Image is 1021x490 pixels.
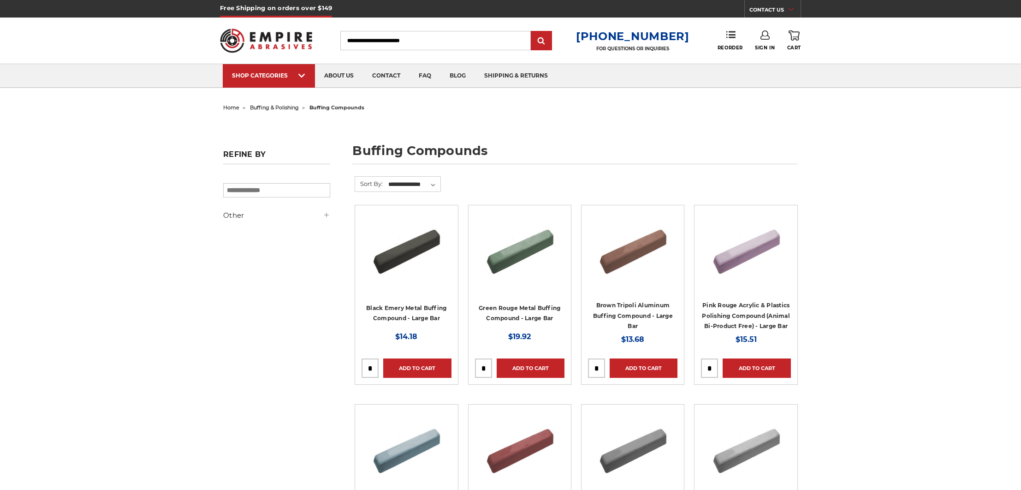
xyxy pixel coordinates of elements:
img: Green Rouge Aluminum Buffing Compound [483,212,557,286]
a: Black Emery Metal Buffing Compound - Large Bar [366,305,446,322]
a: Pink Plastic Polishing Compound [701,212,790,301]
a: about us [315,64,363,88]
a: Add to Cart [383,359,451,378]
a: Add to Cart [497,359,564,378]
img: Red Rouge Jewelers Buffing Compound [483,411,557,485]
span: $14.18 [395,332,417,341]
a: faq [410,64,440,88]
a: Cart [787,30,801,51]
h5: Refine by [223,150,330,164]
span: Sign In [755,45,775,51]
input: Submit [532,32,551,50]
img: Black Stainless Steel Buffing Compound [369,212,443,286]
img: Gray Buffing Compound [596,411,670,485]
a: Brown Tripoli Aluminum Buffing Compound - Large Bar [593,302,673,329]
a: Add to Cart [610,359,677,378]
h5: Other [223,210,330,221]
div: SHOP CATEGORIES [232,72,306,79]
img: Blue rouge polishing compound [369,411,443,485]
a: buffing & polishing [250,104,299,111]
p: FOR QUESTIONS OR INQUIRIES [576,46,689,52]
img: Empire Abrasives [220,23,312,59]
span: Cart [787,45,801,51]
a: contact [363,64,410,88]
span: $15.51 [736,335,757,344]
a: home [223,104,239,111]
a: Green Rouge Metal Buffing Compound - Large Bar [479,305,560,322]
span: $13.68 [621,335,644,344]
span: $19.92 [508,332,531,341]
a: [PHONE_NUMBER] [576,30,689,43]
label: Sort By: [355,177,383,191]
a: blog [440,64,475,88]
a: Add to Cart [723,359,790,378]
img: White Rouge Buffing Compound [709,411,783,485]
h1: buffing compounds [352,144,798,164]
span: buffing compounds [309,104,364,111]
a: shipping & returns [475,64,557,88]
a: Black Stainless Steel Buffing Compound [362,212,451,301]
a: Reorder [718,30,743,50]
span: Reorder [718,45,743,51]
a: CONTACT US [749,5,801,18]
a: Brown Tripoli Aluminum Buffing Compound [588,212,677,301]
img: Brown Tripoli Aluminum Buffing Compound [596,212,670,286]
select: Sort By: [387,178,440,191]
a: Pink Rouge Acrylic & Plastics Polishing Compound (Animal Bi-Product Free) - Large Bar [702,302,790,329]
img: Pink Plastic Polishing Compound [709,212,783,286]
a: Green Rouge Aluminum Buffing Compound [475,212,564,301]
